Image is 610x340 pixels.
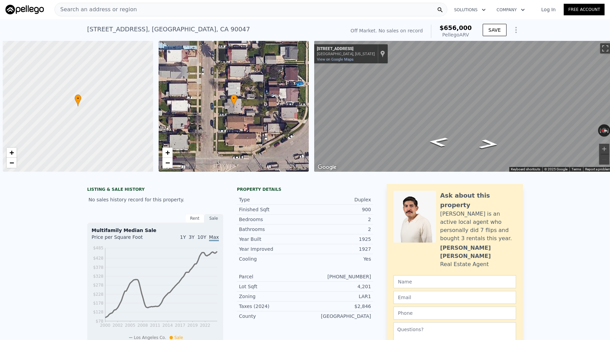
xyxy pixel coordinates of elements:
[87,25,250,34] div: [STREET_ADDRESS] , [GEOGRAPHIC_DATA] , CA 90047
[93,246,103,250] tspan: $485
[93,292,103,297] tspan: $228
[239,196,305,203] div: Type
[305,273,371,280] div: [PHONE_NUMBER]
[55,5,137,14] span: Search an address or region
[200,323,210,328] tspan: 2022
[100,323,111,328] tspan: 2000
[449,4,491,16] button: Solutions
[6,148,17,158] a: Zoom in
[305,216,371,223] div: 2
[189,234,194,240] span: 3Y
[305,256,371,262] div: Yes
[440,244,516,260] div: [PERSON_NAME] [PERSON_NAME]
[138,323,148,328] tspan: 2008
[305,226,371,233] div: 2
[394,275,516,288] input: Name
[162,148,173,158] a: Zoom in
[305,283,371,290] div: 4,201
[93,301,103,306] tspan: $178
[599,154,609,165] button: Zoom out
[92,227,219,234] div: Multifamily Median Sale
[197,234,206,240] span: 10Y
[439,31,472,38] div: Pellego ARV
[162,158,173,168] a: Zoom out
[305,196,371,203] div: Duplex
[509,23,523,37] button: Show Options
[87,187,223,194] div: LISTING & SALE HISTORY
[204,214,223,223] div: Sale
[180,234,186,240] span: 1Y
[544,167,567,171] span: © 2025 Google
[239,236,305,243] div: Year Built
[305,206,371,213] div: 900
[10,158,14,167] span: −
[230,95,237,102] span: •
[239,256,305,262] div: Cooling
[599,144,609,154] button: Zoom in
[165,158,170,167] span: −
[239,313,305,320] div: County
[440,260,489,268] div: Real Estate Agent
[316,163,338,172] a: Open this area in Google Maps (opens a new window)
[239,246,305,252] div: Year Improved
[239,226,305,233] div: Bathrooms
[112,323,123,328] tspan: 2002
[237,187,373,192] div: Property details
[93,256,103,261] tspan: $428
[394,291,516,304] input: Email
[317,57,354,62] a: View on Google Maps
[134,335,166,340] span: Los Angeles Co.
[150,323,160,328] tspan: 2011
[491,4,530,16] button: Company
[230,94,237,106] div: •
[93,265,103,270] tspan: $378
[239,273,305,280] div: Parcel
[239,283,305,290] div: Lot Sqft
[420,135,456,149] path: Go North, Cimarron St
[165,148,170,157] span: +
[351,27,423,34] div: Off Market. No sales on record
[439,24,472,31] span: $656,000
[239,303,305,310] div: Taxes (2024)
[440,210,516,243] div: [PERSON_NAME] is an active local agent who personally did 7 flips and bought 3 rentals this year.
[305,313,371,320] div: [GEOGRAPHIC_DATA]
[187,323,198,328] tspan: 2019
[162,323,173,328] tspan: 2014
[394,307,516,320] input: Phone
[185,214,204,223] div: Rent
[239,206,305,213] div: Finished Sqft
[572,167,581,171] a: Terms
[174,335,183,340] span: Sale
[305,293,371,300] div: LAR1
[125,323,135,328] tspan: 2005
[239,216,305,223] div: Bedrooms
[75,94,81,106] div: •
[93,310,103,314] tspan: $128
[10,148,14,157] span: +
[305,236,371,243] div: 1925
[317,52,375,56] div: [GEOGRAPHIC_DATA], [US_STATE]
[87,194,223,206] div: No sales history record for this property.
[75,95,81,102] span: •
[209,234,219,241] span: Max
[92,234,155,245] div: Price per Square Foot
[564,4,605,15] a: Free Account
[380,50,385,58] a: Show location on map
[511,167,540,172] button: Keyboard shortcuts
[239,293,305,300] div: Zoning
[5,5,44,14] img: Pellego
[533,6,564,13] a: Log In
[175,323,186,328] tspan: 2017
[316,163,338,172] img: Google
[483,24,507,36] button: SAVE
[317,46,375,52] div: [STREET_ADDRESS]
[471,137,507,151] path: Go South, Cimarron St
[305,303,371,310] div: $2,846
[93,283,103,288] tspan: $278
[440,191,516,210] div: Ask about this property
[305,246,371,252] div: 1927
[96,319,103,324] tspan: $78
[93,274,103,279] tspan: $328
[598,124,602,137] button: Rotate counterclockwise
[6,158,17,168] a: Zoom out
